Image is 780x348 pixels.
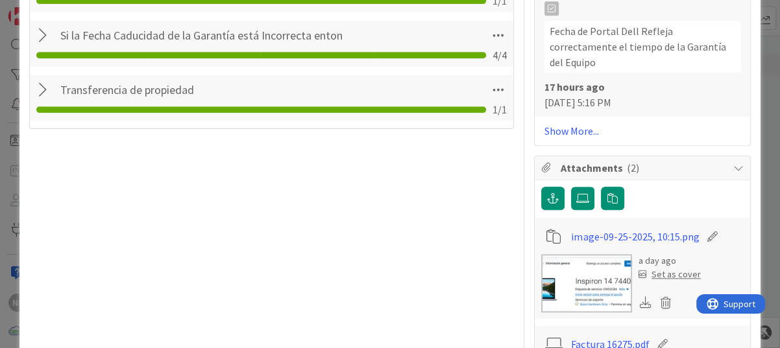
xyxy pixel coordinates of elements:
span: Support [27,2,59,17]
b: 17 hours ago [544,80,605,93]
span: Attachments [561,160,727,176]
span: ( 2 ) [627,161,639,174]
span: 1 / 1 [493,102,507,117]
span: 4 / 4 [493,47,507,63]
div: Set as cover [639,268,701,281]
input: Add Checklist... [56,24,347,47]
div: [DATE] 5:16 PM [544,79,740,110]
div: a day ago [639,254,701,268]
input: Add Checklist... [56,78,347,102]
div: Fecha de Portal Dell Refleja correctamente el tiempo de la Garantía del Equipo [544,21,740,73]
a: Show More... [544,123,740,139]
div: Download [639,294,653,311]
a: image-09-25-2025, 10:15.png [571,229,699,244]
